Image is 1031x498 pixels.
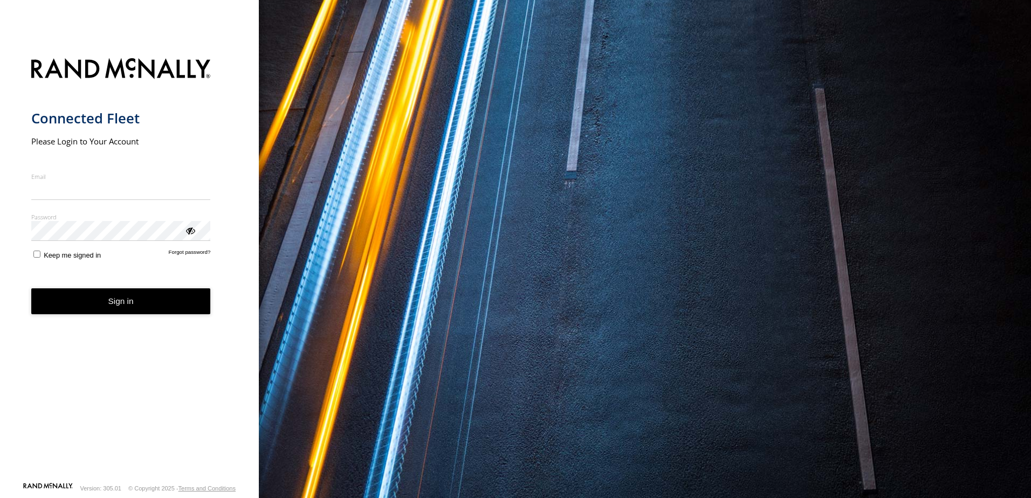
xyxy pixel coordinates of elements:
[31,288,211,315] button: Sign in
[184,225,195,236] div: ViewPassword
[169,249,211,259] a: Forgot password?
[31,172,211,181] label: Email
[31,52,228,482] form: main
[31,56,211,84] img: Rand McNally
[44,251,101,259] span: Keep me signed in
[31,136,211,147] h2: Please Login to Your Account
[31,109,211,127] h1: Connected Fleet
[128,485,236,492] div: © Copyright 2025 -
[178,485,236,492] a: Terms and Conditions
[33,251,40,258] input: Keep me signed in
[31,213,211,221] label: Password
[80,485,121,492] div: Version: 305.01
[23,483,73,494] a: Visit our Website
